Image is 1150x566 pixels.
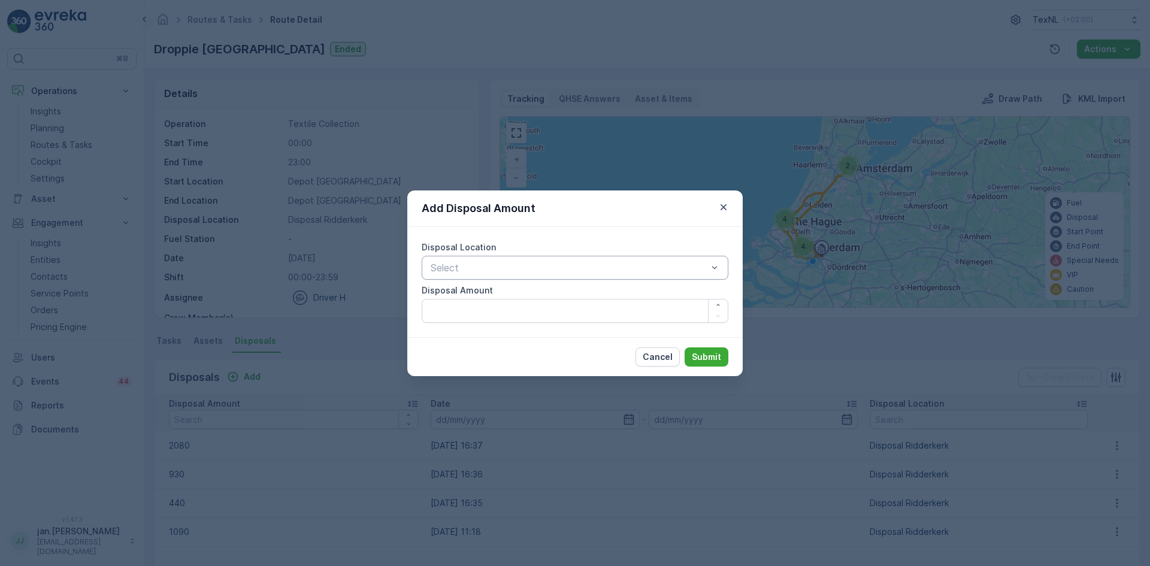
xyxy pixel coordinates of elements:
button: Cancel [635,347,680,367]
p: Cancel [643,351,673,363]
label: Disposal Amount [422,285,493,295]
label: Disposal Location [422,242,496,252]
button: Submit [685,347,728,367]
p: Submit [692,351,721,363]
p: Add Disposal Amount [422,200,535,217]
p: Select [431,261,707,275]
